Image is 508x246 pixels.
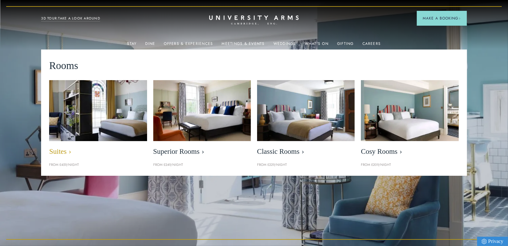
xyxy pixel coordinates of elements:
[153,147,251,156] span: Superior Rooms
[362,41,381,50] a: Careers
[417,11,467,26] button: Make a BookingArrow icon
[153,80,251,141] img: image-5bdf0f703dacc765be5ca7f9d527278f30b65e65-400x250-jpg
[361,147,459,156] span: Cosy Rooms
[209,15,299,25] a: Home
[41,16,100,21] a: 3D TOUR:TAKE A LOOK AROUND
[42,76,155,146] img: image-21e87f5add22128270780cf7737b92e839d7d65d-400x250-jpg
[146,41,155,50] a: Dine
[361,80,459,141] img: image-0c4e569bfe2498b75de12d7d88bf10a1f5f839d4-400x250-jpg
[49,162,147,168] p: From £459/night
[477,237,508,246] a: Privacy
[423,15,461,21] span: Make a Booking
[337,41,354,50] a: Gifting
[257,147,355,156] span: Classic Rooms
[127,41,137,50] a: Stay
[257,162,355,168] p: From £229/night
[49,58,78,74] span: Rooms
[305,41,328,50] a: What's On
[164,41,213,50] a: Offers & Experiences
[153,162,251,168] p: From £249/night
[49,80,147,159] a: image-21e87f5add22128270780cf7737b92e839d7d65d-400x250-jpg Suites
[361,80,459,159] a: image-0c4e569bfe2498b75de12d7d88bf10a1f5f839d4-400x250-jpg Cosy Rooms
[49,147,147,156] span: Suites
[459,17,461,19] img: Arrow icon
[257,80,355,141] img: image-7eccef6fe4fe90343db89eb79f703814c40db8b4-400x250-jpg
[482,239,487,244] img: Privacy
[361,162,459,168] p: From £209/night
[257,80,355,159] a: image-7eccef6fe4fe90343db89eb79f703814c40db8b4-400x250-jpg Classic Rooms
[153,80,251,159] a: image-5bdf0f703dacc765be5ca7f9d527278f30b65e65-400x250-jpg Superior Rooms
[273,41,296,50] a: Weddings
[222,41,265,50] a: Meetings & Events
